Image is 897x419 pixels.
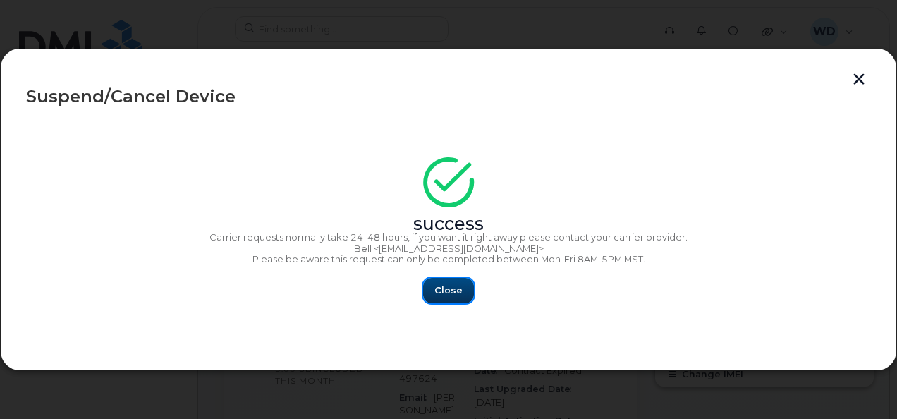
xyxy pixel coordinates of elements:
[434,284,463,297] span: Close
[26,243,871,255] p: Bell <[EMAIL_ADDRESS][DOMAIN_NAME]>
[26,88,871,105] div: Suspend/Cancel Device
[26,254,871,265] p: Please be aware this request can only be completed between Mon-Fri 8AM-5PM MST.
[26,219,871,230] div: success
[26,232,871,243] p: Carrier requests normally take 24–48 hours, if you want it right away please contact your carrier...
[423,278,474,303] button: Close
